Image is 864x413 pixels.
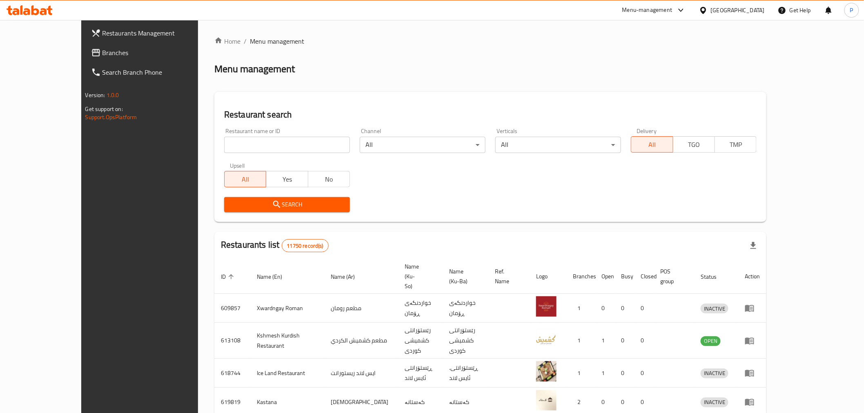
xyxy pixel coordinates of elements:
[312,173,347,185] span: No
[634,294,654,323] td: 0
[107,90,119,100] span: 1.0.0
[257,272,293,282] span: Name (En)
[711,6,765,15] div: [GEOGRAPHIC_DATA]
[495,266,520,286] span: Ref. Name
[221,272,236,282] span: ID
[635,139,670,151] span: All
[701,272,727,282] span: Status
[282,239,329,252] div: Total records count
[324,359,398,388] td: ايس لاند ريستورانت
[224,109,757,121] h2: Restaurant search
[595,323,615,359] td: 1
[331,272,365,282] span: Name (Ar)
[530,259,566,294] th: Logo
[443,294,488,323] td: خواردنگەی ڕۆمان
[595,294,615,323] td: 0
[745,368,760,378] div: Menu
[637,128,657,134] label: Delivery
[214,62,295,75] h2: Menu management
[250,294,324,323] td: Xwardngay Roman
[701,336,721,346] span: OPEN
[224,137,350,153] input: Search for restaurant name or ID..
[701,397,728,407] span: INACTIVE
[85,43,225,62] a: Branches
[536,329,557,349] img: Kshmesh Kurdish Restaurant
[214,294,250,323] td: 609857
[85,112,137,122] a: Support.OpsPlatform
[214,36,766,46] nav: breadcrumb
[224,197,350,212] button: Search
[745,303,760,313] div: Menu
[634,359,654,388] td: 0
[360,137,485,153] div: All
[673,136,715,153] button: TGO
[615,323,634,359] td: 0
[282,242,328,250] span: 11750 record(s)
[85,23,225,43] a: Restaurants Management
[631,136,673,153] button: All
[745,336,760,346] div: Menu
[214,359,250,388] td: 618744
[214,323,250,359] td: 613108
[566,294,595,323] td: 1
[744,236,763,255] div: Export file
[634,259,654,294] th: Closed
[615,294,634,323] td: 0
[701,369,728,378] div: INACTIVE
[85,104,123,114] span: Get support on:
[745,397,760,407] div: Menu
[615,359,634,388] td: 0
[595,259,615,294] th: Open
[595,359,615,388] td: 1
[102,28,219,38] span: Restaurants Management
[443,323,488,359] td: رێستۆرانتی کشمیشى كوردى
[269,173,305,185] span: Yes
[701,369,728,378] span: INACTIVE
[405,262,433,291] span: Name (Ku-So)
[701,304,728,313] span: INACTIVE
[85,90,105,100] span: Version:
[308,171,350,187] button: No
[398,294,443,323] td: خواردنگەی ڕۆمان
[634,323,654,359] td: 0
[324,323,398,359] td: مطعم كشميش الكردي
[615,259,634,294] th: Busy
[244,36,247,46] li: /
[677,139,712,151] span: TGO
[566,359,595,388] td: 1
[495,137,621,153] div: All
[250,323,324,359] td: Kshmesh Kurdish Restaurant
[443,359,488,388] td: .ڕێستۆرانتی ئایس لاند
[214,36,240,46] a: Home
[566,323,595,359] td: 1
[250,36,304,46] span: Menu management
[536,361,557,382] img: Ice Land Restaurant
[398,323,443,359] td: رێستۆرانتی کشمیشى كوردى
[449,266,479,286] span: Name (Ku-Ba)
[85,62,225,82] a: Search Branch Phone
[250,359,324,388] td: Ice Land Restaurant
[536,390,557,411] img: Kastana
[566,259,595,294] th: Branches
[738,259,766,294] th: Action
[398,359,443,388] td: ڕێستۆرانتی ئایس لاند
[660,266,684,286] span: POS group
[102,67,219,77] span: Search Branch Phone
[715,136,757,153] button: TMP
[622,5,672,15] div: Menu-management
[850,6,853,15] span: P
[231,200,343,210] span: Search
[228,173,263,185] span: All
[221,239,329,252] h2: Restaurants list
[266,171,308,187] button: Yes
[224,171,266,187] button: All
[324,294,398,323] td: مطعم رومان
[230,163,245,169] label: Upsell
[102,48,219,58] span: Branches
[536,296,557,317] img: Xwardngay Roman
[718,139,753,151] span: TMP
